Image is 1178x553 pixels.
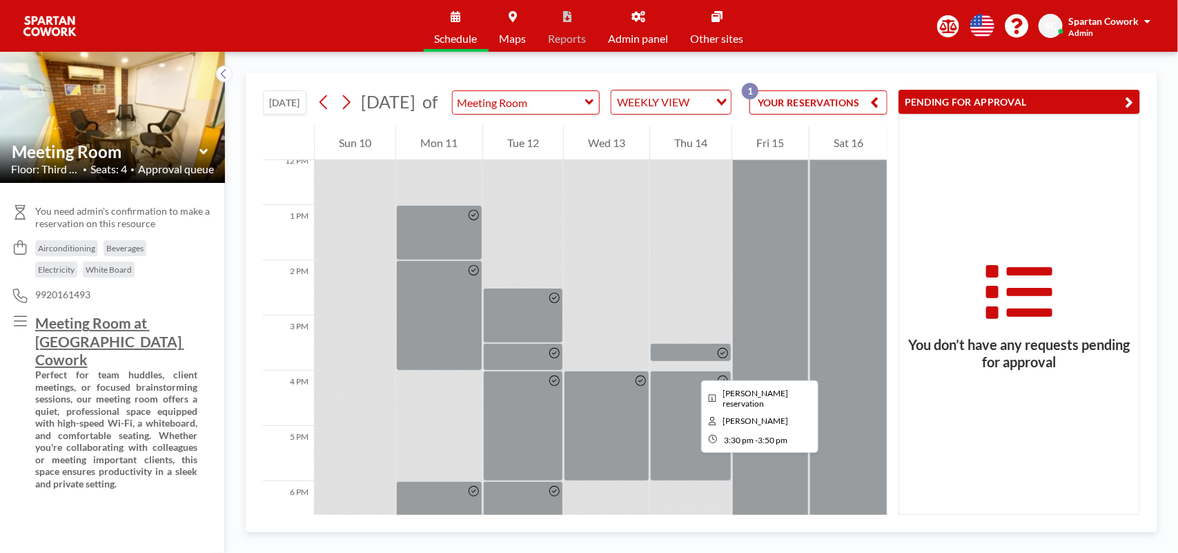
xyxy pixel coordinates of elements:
span: Floor: Third Flo... [11,162,79,176]
span: 3:30 PM [724,435,754,445]
span: - [755,435,758,445]
div: Fri 15 [732,126,808,160]
div: Wed 13 [564,126,649,160]
p: 1 [742,83,758,99]
button: YOUR RESERVATIONS1 [749,90,887,115]
span: White Board [86,264,132,275]
div: 2 PM [263,260,314,316]
div: 6 PM [263,481,314,536]
span: Ibrahim's reservation [723,388,789,409]
h3: You don’t have any requests pending for approval [899,336,1139,371]
div: 4 PM [263,371,314,426]
span: • [83,165,87,174]
div: 3 PM [263,316,314,371]
span: SC [1045,20,1057,32]
input: Search for option [694,93,708,111]
div: 1 PM [263,205,314,260]
span: 9920161493 [35,289,90,301]
div: Thu 14 [650,126,732,160]
span: Seats: 4 [90,162,127,176]
span: Admin [1068,28,1093,38]
span: Beverages [106,243,144,253]
div: Tue 12 [483,126,563,160]
div: Search for option [611,90,731,114]
span: Airconditioning [38,243,95,253]
div: 5 PM [263,426,314,481]
span: [DATE] [361,91,415,112]
span: of [422,91,438,113]
span: Ibrahim Shaikh [723,416,789,426]
input: Meeting Room [453,91,585,114]
span: You need admin's confirmation to make a reservation on this resource [35,205,214,229]
span: Other sites [691,33,744,44]
span: Schedule [435,33,478,44]
div: Sat 16 [809,126,887,160]
span: WEEKLY VIEW [614,93,692,111]
div: Mon 11 [396,126,482,160]
span: Approval queue [138,162,214,176]
span: Reports [549,33,587,44]
span: • [130,165,135,174]
button: [DATE] [263,90,306,115]
div: 12 PM [263,150,314,205]
input: Meeting Room [12,142,199,162]
div: Sun 10 [315,126,395,160]
button: PENDING FOR APPROVAL [899,90,1140,114]
span: Admin panel [609,33,669,44]
span: 3:50 PM [758,435,787,445]
u: Meeting Room at [GEOGRAPHIC_DATA] Cowork [35,314,184,368]
span: Spartan Cowork [1068,15,1139,27]
span: Electricity [38,264,75,275]
span: Maps [500,33,527,44]
img: organization-logo [22,12,77,40]
strong: Perfect for team huddles, client meetings, or focused brainstorming sessions, our meeting room of... [35,369,199,489]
